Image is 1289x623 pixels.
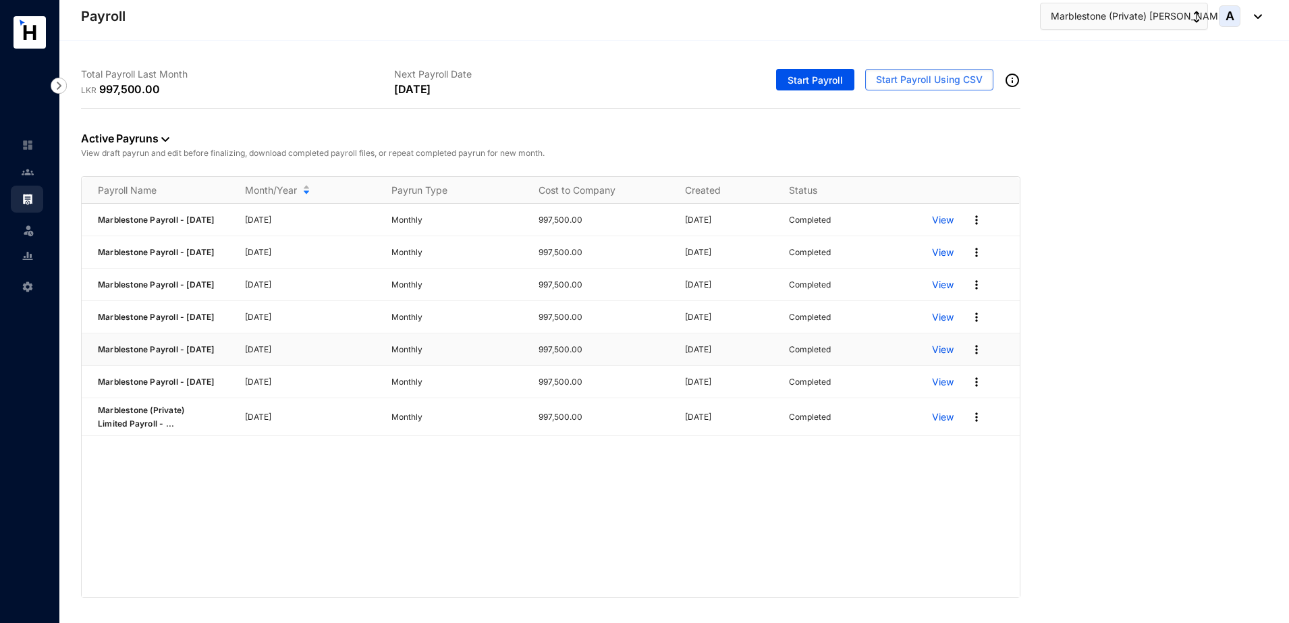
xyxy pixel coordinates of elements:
[685,343,773,356] p: [DATE]
[81,146,1020,160] p: View draft payrun and edit before finalizing, download completed payroll files, or repeat complet...
[99,81,160,97] p: 997,500.00
[685,310,773,324] p: [DATE]
[391,343,522,356] p: Monthly
[932,246,954,259] a: View
[789,410,831,424] p: Completed
[245,278,376,292] p: [DATE]
[932,410,954,424] a: View
[98,215,215,225] span: Marblestone Payroll - [DATE]
[789,375,831,389] p: Completed
[1051,9,1235,24] span: Marblestone (Private) [PERSON_NAME]...
[932,343,954,356] a: View
[245,343,376,356] p: [DATE]
[970,410,983,424] img: more.27664ee4a8faa814348e188645a3c1fc.svg
[865,69,993,90] button: Start Payroll Using CSV
[789,278,831,292] p: Completed
[81,7,126,26] p: Payroll
[685,213,773,227] p: [DATE]
[11,132,43,159] li: Home
[788,74,843,87] span: Start Payroll
[876,73,983,86] span: Start Payroll Using CSV
[391,246,522,259] p: Monthly
[1193,11,1200,23] img: up-down-arrow.74152d26bf9780fbf563ca9c90304185.svg
[22,281,34,293] img: settings-unselected.1febfda315e6e19643a1.svg
[391,310,522,324] p: Monthly
[776,69,854,90] button: Start Payroll
[11,242,43,269] li: Reports
[245,410,376,424] p: [DATE]
[685,375,773,389] p: [DATE]
[98,377,215,387] span: Marblestone Payroll - [DATE]
[245,184,297,197] span: Month/Year
[22,139,34,151] img: home-unselected.a29eae3204392db15eaf.svg
[685,278,773,292] p: [DATE]
[98,247,215,257] span: Marblestone Payroll - [DATE]
[522,177,669,204] th: Cost to Company
[391,278,522,292] p: Monthly
[245,310,376,324] p: [DATE]
[98,344,215,354] span: Marblestone Payroll - [DATE]
[539,278,669,292] p: 997,500.00
[245,246,376,259] p: [DATE]
[22,166,34,178] img: people-unselected.118708e94b43a90eceab.svg
[51,78,67,94] img: nav-icon-right.af6afadce00d159da59955279c43614e.svg
[970,343,983,356] img: more.27664ee4a8faa814348e188645a3c1fc.svg
[394,81,431,97] p: [DATE]
[970,213,983,227] img: more.27664ee4a8faa814348e188645a3c1fc.svg
[81,67,394,81] p: Total Payroll Last Month
[11,159,43,186] li: Contacts
[539,246,669,259] p: 997,500.00
[391,213,522,227] p: Monthly
[245,375,376,389] p: [DATE]
[22,223,35,237] img: leave-unselected.2934df6273408c3f84d9.svg
[789,343,831,356] p: Completed
[932,213,954,227] a: View
[161,137,169,142] img: dropdown-black.8e83cc76930a90b1a4fdb6d089b7bf3a.svg
[391,410,522,424] p: Monthly
[22,193,34,205] img: payroll.289672236c54bbec4828.svg
[789,310,831,324] p: Completed
[391,375,522,389] p: Monthly
[789,213,831,227] p: Completed
[81,132,169,145] a: Active Payruns
[22,250,34,262] img: report-unselected.e6a6b4230fc7da01f883.svg
[669,177,773,204] th: Created
[932,278,954,292] a: View
[11,186,43,213] li: Payroll
[1040,3,1208,30] button: Marblestone (Private) [PERSON_NAME]...
[1226,10,1234,22] span: A
[970,310,983,324] img: more.27664ee4a8faa814348e188645a3c1fc.svg
[773,177,916,204] th: Status
[82,177,229,204] th: Payroll Name
[685,246,773,259] p: [DATE]
[539,213,669,227] p: 997,500.00
[375,177,522,204] th: Payrun Type
[539,375,669,389] p: 997,500.00
[98,405,184,429] span: Marblestone (Private) Limited Payroll - ...
[932,375,954,389] a: View
[81,84,99,97] p: LKR
[970,278,983,292] img: more.27664ee4a8faa814348e188645a3c1fc.svg
[1004,72,1020,88] img: info-outined.c2a0bb1115a2853c7f4cb4062ec879bc.svg
[789,246,831,259] p: Completed
[685,410,773,424] p: [DATE]
[98,312,215,322] span: Marblestone Payroll - [DATE]
[1247,14,1262,19] img: dropdown-black.8e83cc76930a90b1a4fdb6d089b7bf3a.svg
[539,310,669,324] p: 997,500.00
[970,375,983,389] img: more.27664ee4a8faa814348e188645a3c1fc.svg
[970,246,983,259] img: more.27664ee4a8faa814348e188645a3c1fc.svg
[98,279,215,290] span: Marblestone Payroll - [DATE]
[539,343,669,356] p: 997,500.00
[539,410,669,424] p: 997,500.00
[394,67,707,81] p: Next Payroll Date
[932,310,954,324] a: View
[245,213,376,227] p: [DATE]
